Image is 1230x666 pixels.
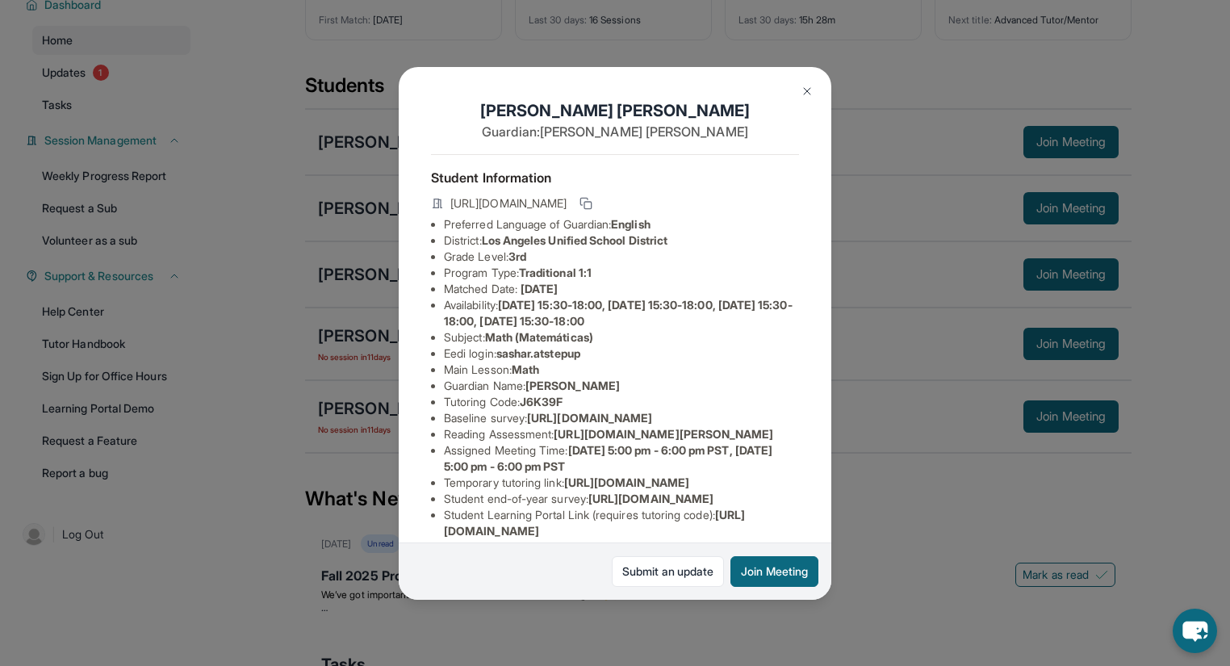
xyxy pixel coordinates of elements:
[444,298,793,328] span: [DATE] 15:30-18:00, [DATE] 15:30-18:00, [DATE] 15:30-18:00, [DATE] 15:30-18:00
[520,395,563,408] span: J6K39F
[444,378,799,394] li: Guardian Name :
[444,232,799,249] li: District:
[444,265,799,281] li: Program Type:
[611,217,651,231] span: English
[512,362,539,376] span: Math
[508,249,526,263] span: 3rd
[444,426,799,442] li: Reading Assessment :
[444,216,799,232] li: Preferred Language of Guardian:
[801,85,814,98] img: Close Icon
[444,475,799,491] li: Temporary tutoring link :
[496,346,580,360] span: sashar.atstepup
[444,297,799,329] li: Availability:
[576,194,596,213] button: Copy link
[444,539,799,572] li: Student Direct Learning Portal Link (no tutoring code required) :
[444,249,799,265] li: Grade Level:
[444,410,799,426] li: Baseline survey :
[564,475,689,489] span: [URL][DOMAIN_NAME]
[444,346,799,362] li: Eedi login :
[431,99,799,122] h1: [PERSON_NAME] [PERSON_NAME]
[444,329,799,346] li: Subject :
[444,507,799,539] li: Student Learning Portal Link (requires tutoring code) :
[444,362,799,378] li: Main Lesson :
[450,195,567,212] span: [URL][DOMAIN_NAME]
[444,443,772,473] span: [DATE] 5:00 pm - 6:00 pm PST, [DATE] 5:00 pm - 6:00 pm PST
[527,411,652,425] span: [URL][DOMAIN_NAME]
[431,122,799,141] p: Guardian: [PERSON_NAME] [PERSON_NAME]
[444,491,799,507] li: Student end-of-year survey :
[521,282,558,295] span: [DATE]
[1173,609,1217,653] button: chat-button
[588,492,713,505] span: [URL][DOMAIN_NAME]
[482,233,667,247] span: Los Angeles Unified School District
[485,330,593,344] span: Math (Matemáticas)
[444,281,799,297] li: Matched Date:
[612,556,724,587] a: Submit an update
[519,266,592,279] span: Traditional 1:1
[444,394,799,410] li: Tutoring Code :
[444,442,799,475] li: Assigned Meeting Time :
[431,168,799,187] h4: Student Information
[730,556,818,587] button: Join Meeting
[525,379,620,392] span: [PERSON_NAME]
[554,427,773,441] span: [URL][DOMAIN_NAME][PERSON_NAME]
